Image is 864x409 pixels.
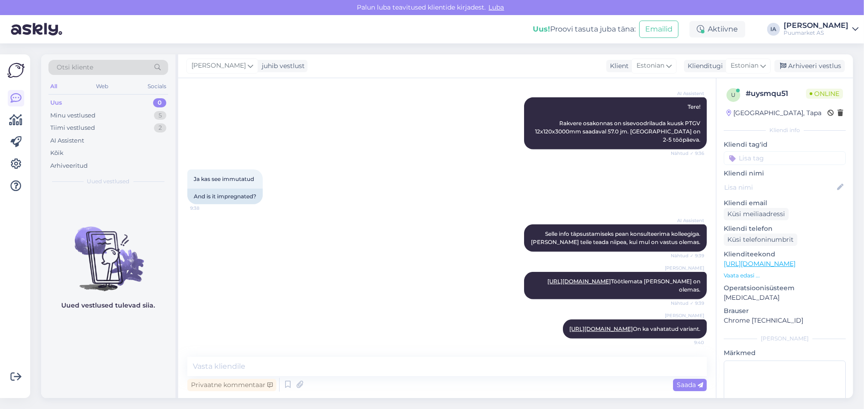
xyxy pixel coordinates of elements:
p: Uued vestlused tulevad siia. [62,301,155,310]
span: Luba [486,3,507,11]
p: Kliendi email [724,198,846,208]
img: Askly Logo [7,62,25,79]
div: juhib vestlust [258,61,305,71]
button: Emailid [639,21,678,38]
span: Saada [677,381,703,389]
span: Selle info täpsustamiseks pean konsulteerima kolleegiga. [PERSON_NAME] teile teada niipea, kui mu... [531,230,702,245]
span: Ja kas see immutatud [194,175,254,182]
div: Küsi meiliaadressi [724,208,789,220]
div: Proovi tasuta juba täna: [533,24,636,35]
div: 2 [154,123,166,133]
div: 5 [154,111,166,120]
div: Kõik [50,149,64,158]
b: Uus! [533,25,550,33]
span: Nähtud ✓ 9:39 [670,300,704,307]
img: No chats [41,210,175,292]
p: Brauser [724,306,846,316]
div: And is it impregnated? [187,189,263,204]
span: Tere! Rakvere osakonnas on sisevoodrilauda kuusk PTGV 12x120x3000mm saadaval 57.0 jm. [GEOGRAPHIC... [535,103,702,143]
p: Kliendi tag'id [724,140,846,149]
div: Puumarket AS [784,29,848,37]
div: Arhiveeri vestlus [774,60,845,72]
a: [URL][DOMAIN_NAME] [724,260,795,268]
div: [PERSON_NAME] [784,22,848,29]
div: Socials [146,80,168,92]
div: Küsi telefoninumbrit [724,234,797,246]
div: Privaatne kommentaar [187,379,276,391]
span: On ka vahatatud variant. [569,325,700,332]
input: Lisa tag [724,151,846,165]
span: Otsi kliente [57,63,93,72]
span: [PERSON_NAME] [191,61,246,71]
a: [URL][DOMAIN_NAME] [547,278,611,285]
div: IA [767,23,780,36]
p: Klienditeekond [724,250,846,259]
span: [PERSON_NAME] [665,265,704,271]
span: AI Assistent [670,217,704,224]
div: Minu vestlused [50,111,95,120]
div: 0 [153,98,166,107]
div: Kliendi info [724,126,846,134]
p: Operatsioonisüsteem [724,283,846,293]
span: Töötlemata [PERSON_NAME] on olemas. [547,278,702,293]
span: 9:40 [670,339,704,346]
p: Märkmed [724,348,846,358]
div: [PERSON_NAME] [724,335,846,343]
div: AI Assistent [50,136,84,145]
span: AI Assistent [670,90,704,97]
p: Vaata edasi ... [724,271,846,280]
a: [URL][DOMAIN_NAME] [569,325,633,332]
div: Tiimi vestlused [50,123,95,133]
div: # uysmqu51 [746,88,806,99]
div: Klient [606,61,629,71]
div: Klienditugi [684,61,723,71]
div: Arhiveeritud [50,161,88,170]
p: [MEDICAL_DATA] [724,293,846,303]
div: [GEOGRAPHIC_DATA], Tapa [726,108,822,118]
p: Chrome [TECHNICAL_ID] [724,316,846,325]
span: Nähtud ✓ 9:39 [670,252,704,259]
span: 9:38 [190,205,224,212]
div: Uus [50,98,62,107]
span: [PERSON_NAME] [665,312,704,319]
span: Uued vestlused [87,177,130,186]
span: u [731,91,736,98]
a: [PERSON_NAME]Puumarket AS [784,22,859,37]
input: Lisa nimi [724,182,835,192]
span: Online [806,89,843,99]
span: Estonian [731,61,758,71]
p: Kliendi telefon [724,224,846,234]
div: Aktiivne [689,21,745,37]
span: Estonian [636,61,664,71]
p: Kliendi nimi [724,169,846,178]
span: Nähtud ✓ 9:36 [670,150,704,157]
div: All [48,80,59,92]
div: Web [95,80,111,92]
